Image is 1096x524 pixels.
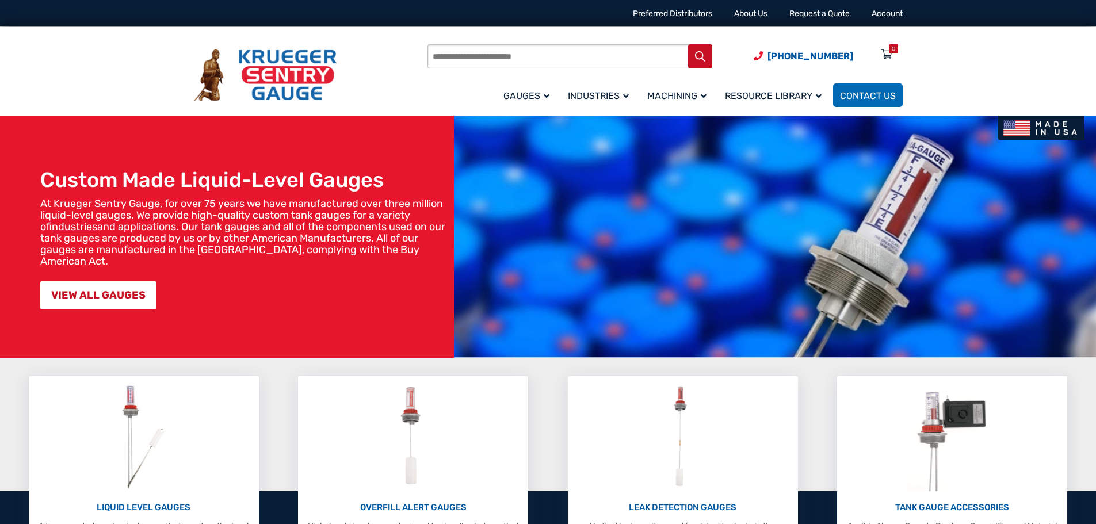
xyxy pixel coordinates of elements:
[906,382,999,491] img: Tank Gauge Accessories
[892,44,895,53] div: 0
[833,83,903,107] a: Contact Us
[725,90,822,101] span: Resource Library
[561,82,640,109] a: Industries
[872,9,903,18] a: Account
[40,167,448,192] h1: Custom Made Liquid-Level Gauges
[633,9,712,18] a: Preferred Distributors
[497,82,561,109] a: Gauges
[734,9,767,18] a: About Us
[754,49,853,63] a: Phone Number (920) 434-8860
[568,90,629,101] span: Industries
[843,501,1061,514] p: TANK GAUGE ACCESSORIES
[998,116,1084,140] img: Made In USA
[52,220,97,233] a: industries
[840,90,896,101] span: Contact Us
[388,382,439,491] img: Overfill Alert Gauges
[40,198,448,267] p: At Krueger Sentry Gauge, for over 75 years we have manufactured over three million liquid-level g...
[304,501,522,514] p: OVERFILL ALERT GAUGES
[640,82,718,109] a: Machining
[767,51,853,62] span: [PHONE_NUMBER]
[35,501,253,514] p: LIQUID LEVEL GAUGES
[503,90,549,101] span: Gauges
[454,116,1096,358] img: bg_hero_bannerksentry
[660,382,705,491] img: Leak Detection Gauges
[40,281,156,309] a: VIEW ALL GAUGES
[194,49,337,102] img: Krueger Sentry Gauge
[789,9,850,18] a: Request a Quote
[718,82,833,109] a: Resource Library
[113,382,174,491] img: Liquid Level Gauges
[574,501,792,514] p: LEAK DETECTION GAUGES
[647,90,707,101] span: Machining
